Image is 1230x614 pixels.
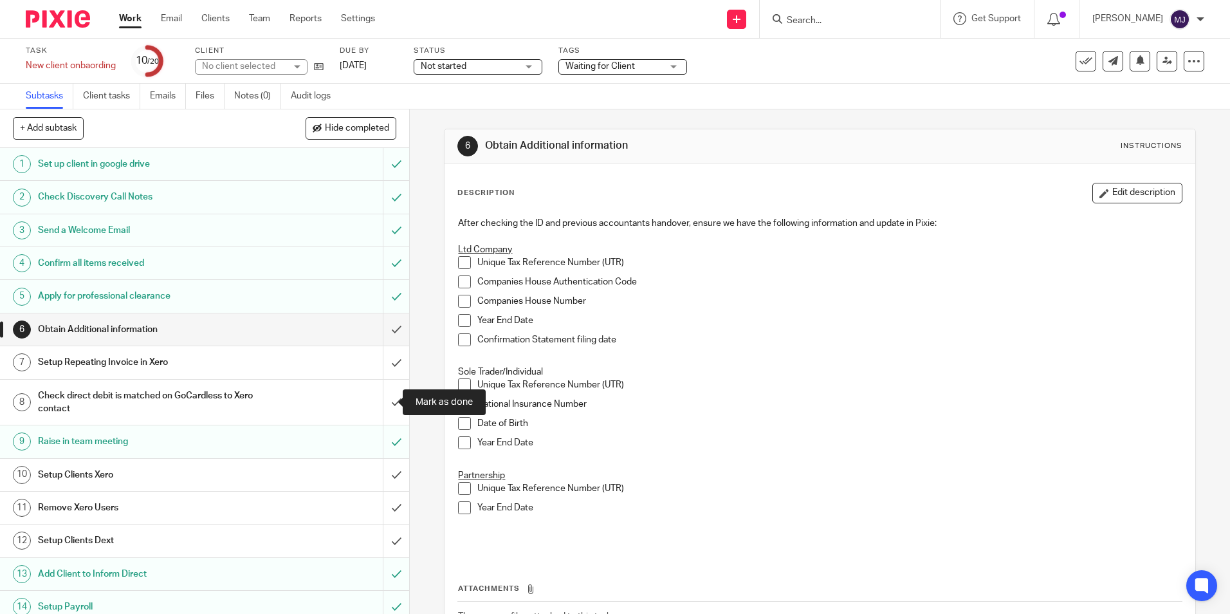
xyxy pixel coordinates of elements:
[291,84,340,109] a: Audit logs
[13,288,31,306] div: 5
[161,12,182,25] a: Email
[201,12,230,25] a: Clients
[306,117,396,139] button: Hide completed
[340,46,398,56] label: Due by
[13,565,31,583] div: 13
[458,245,512,254] u: Ltd Company
[26,84,73,109] a: Subtasks
[458,366,1181,378] p: Sole Trader/Individual
[414,46,542,56] label: Status
[340,61,367,70] span: [DATE]
[38,465,259,485] h1: Setup Clients Xero
[150,84,186,109] a: Emails
[13,155,31,173] div: 1
[458,471,505,480] u: Partnership
[565,62,635,71] span: Waiting for Client
[26,59,116,72] div: New client onbaording
[325,124,389,134] span: Hide completed
[477,398,1181,411] p: National Insurance Number
[38,221,259,240] h1: Send a Welcome Email
[1092,12,1163,25] p: [PERSON_NAME]
[13,466,31,484] div: 10
[196,84,225,109] a: Files
[13,117,84,139] button: + Add subtask
[477,378,1181,391] p: Unique Tax Reference Number (UTR)
[26,10,90,28] img: Pixie
[13,353,31,371] div: 7
[477,256,1181,269] p: Unique Tax Reference Number (UTR)
[38,386,259,419] h1: Check direct debit is matched on GoCardless to Xero contact
[38,531,259,550] h1: Setup Clients Dext
[13,189,31,207] div: 2
[26,46,116,56] label: Task
[558,46,687,56] label: Tags
[1092,183,1182,203] button: Edit description
[477,417,1181,430] p: Date of Birth
[13,499,31,517] div: 11
[485,139,847,153] h1: Obtain Additional information
[38,187,259,207] h1: Check Discovery Call Notes
[458,217,1181,230] p: After checking the ID and previous accountants handover, ensure we have the following information...
[785,15,901,27] input: Search
[136,53,159,68] div: 10
[147,58,159,65] small: /20
[457,188,515,198] p: Description
[1170,9,1190,30] img: svg%3E
[421,62,466,71] span: Not started
[83,84,140,109] a: Client tasks
[202,60,286,73] div: No client selected
[457,136,478,156] div: 6
[38,432,259,451] h1: Raise in team meeting
[38,254,259,273] h1: Confirm all items received
[38,564,259,584] h1: Add Client to Inform Direct
[341,12,375,25] a: Settings
[38,353,259,372] h1: Setup Repeating Invoice in Xero
[458,585,520,592] span: Attachments
[971,14,1021,23] span: Get Support
[13,321,31,339] div: 6
[249,12,270,25] a: Team
[119,12,142,25] a: Work
[477,295,1181,308] p: Companies House Number
[477,482,1181,495] p: Unique Tax Reference Number (UTR)
[477,501,1181,514] p: Year End Date
[289,12,322,25] a: Reports
[38,154,259,174] h1: Set up client in google drive
[234,84,281,109] a: Notes (0)
[13,433,31,451] div: 9
[477,314,1181,327] p: Year End Date
[13,221,31,239] div: 3
[1121,141,1182,151] div: Instructions
[38,320,259,339] h1: Obtain Additional information
[13,393,31,411] div: 8
[38,286,259,306] h1: Apply for professional clearance
[13,532,31,550] div: 12
[195,46,324,56] label: Client
[477,333,1181,346] p: Confirmation Statement filing date
[13,254,31,272] div: 4
[38,498,259,517] h1: Remove Xero Users
[477,275,1181,288] p: Companies House Authentication Code
[477,436,1181,449] p: Year End Date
